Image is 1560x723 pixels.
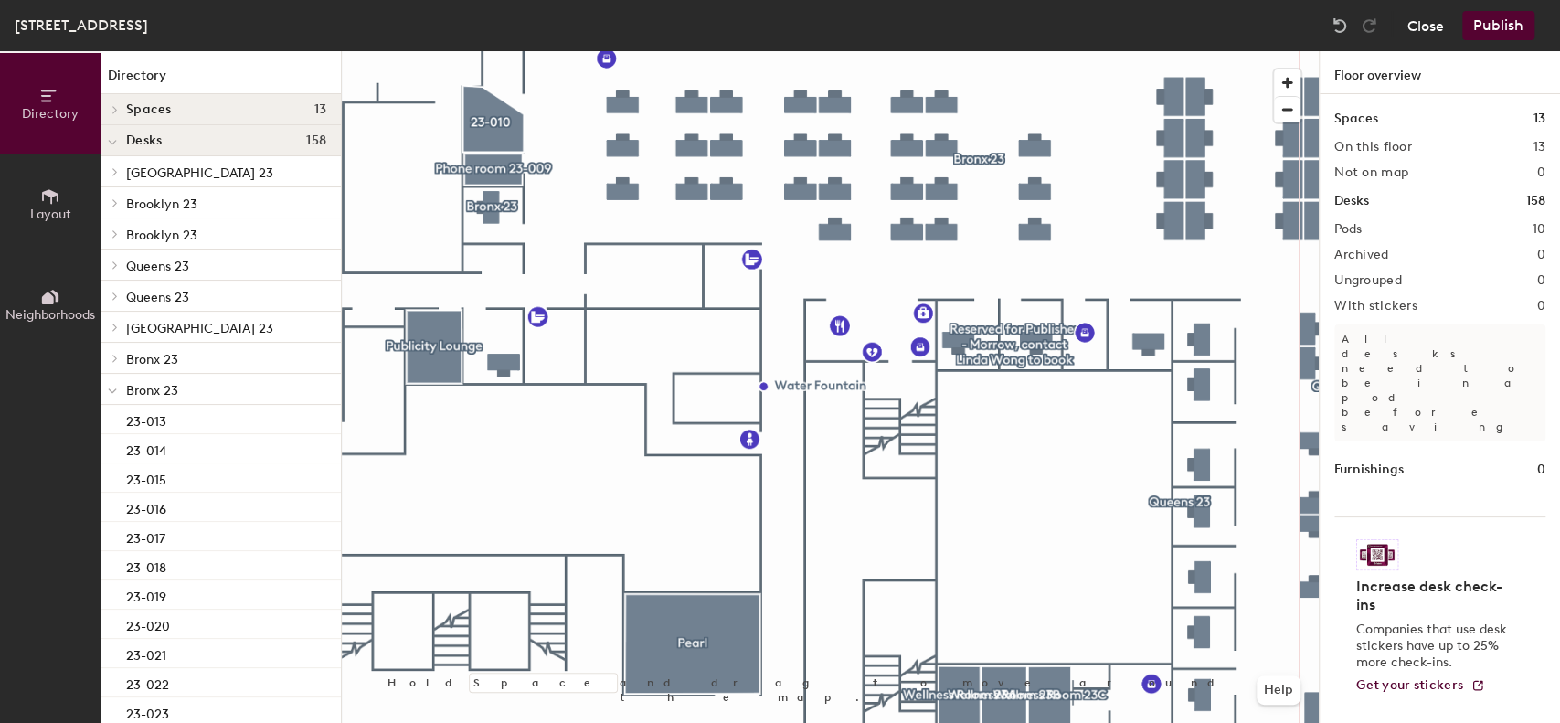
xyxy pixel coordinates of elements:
button: Publish [1462,11,1534,40]
span: Brooklyn 23 [126,228,197,243]
h2: Pods [1334,222,1362,237]
span: Bronx 23 [126,352,178,367]
p: 23-019 [126,584,166,605]
span: Queens 23 [126,290,189,305]
span: [GEOGRAPHIC_DATA] 23 [126,165,273,181]
img: Redo [1360,16,1378,35]
p: 23-016 [126,496,166,517]
span: Queens 23 [126,259,189,274]
h2: Ungrouped [1334,273,1402,288]
h1: Desks [1334,191,1369,211]
a: Get your stickers [1356,678,1485,694]
p: 23-018 [126,555,166,576]
p: 23-023 [126,701,169,722]
h1: Floor overview [1320,51,1560,94]
p: 23-020 [126,613,170,634]
h1: Furnishings [1334,460,1404,480]
h1: 0 [1537,460,1545,480]
div: [STREET_ADDRESS] [15,14,148,37]
span: Get your stickers [1356,677,1463,693]
h1: Spaces [1334,109,1378,129]
span: 13 [313,102,326,117]
span: Neighborhoods [5,307,95,323]
h2: Archived [1334,248,1388,262]
h1: 13 [1533,109,1545,129]
h4: Increase desk check-ins [1356,578,1512,614]
h2: With stickers [1334,299,1417,314]
p: 23-017 [126,526,165,547]
p: 23-014 [126,438,166,459]
span: Bronx 23 [126,383,178,399]
button: Help [1257,675,1300,705]
span: Spaces [126,102,172,117]
span: 158 [306,133,326,148]
h2: Not on map [1334,165,1408,180]
img: Undo [1331,16,1349,35]
h2: 0 [1537,273,1545,288]
h2: 0 [1537,248,1545,262]
span: Desks [126,133,162,148]
p: 23-022 [126,672,169,693]
p: 23-013 [126,409,166,430]
p: Companies that use desk stickers have up to 25% more check-ins. [1356,622,1512,671]
h2: 0 [1537,299,1545,314]
h2: On this floor [1334,140,1412,154]
img: Sticker logo [1356,539,1398,570]
span: Directory [22,106,79,122]
h1: 158 [1526,191,1545,211]
span: Brooklyn 23 [126,197,197,212]
span: [GEOGRAPHIC_DATA] 23 [126,321,273,336]
button: Close [1407,11,1444,40]
h2: 13 [1533,140,1545,154]
p: All desks need to be in a pod before saving [1334,324,1545,441]
p: 23-015 [126,467,166,488]
p: 23-021 [126,643,166,664]
h2: 10 [1532,222,1545,237]
h2: 0 [1537,165,1545,180]
span: Layout [30,207,71,222]
h1: Directory [101,66,341,94]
